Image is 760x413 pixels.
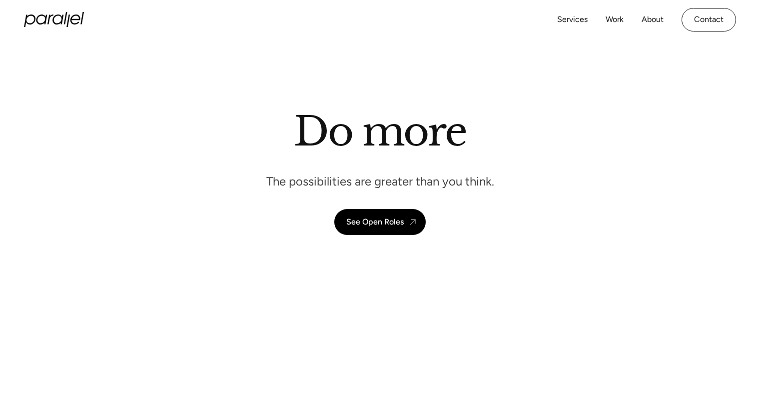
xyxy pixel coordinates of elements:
[642,12,664,27] a: About
[266,173,494,189] p: The possibilities are greater than you think.
[334,209,426,235] a: See Open Roles
[557,12,588,27] a: Services
[606,12,624,27] a: Work
[294,107,466,155] h1: Do more
[346,217,404,226] div: See Open Roles
[24,12,84,27] a: home
[682,8,736,31] a: Contact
